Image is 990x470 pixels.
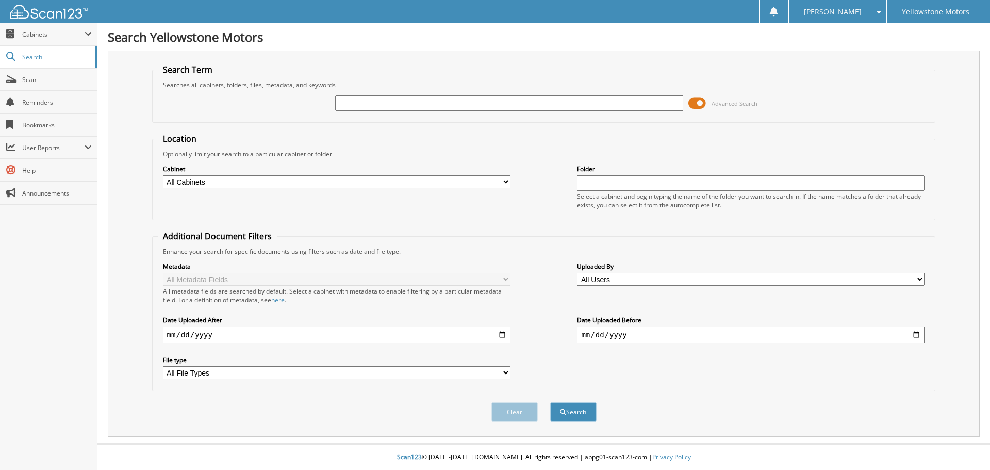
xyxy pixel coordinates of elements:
span: Scan123 [397,452,422,461]
span: Reminders [22,98,92,107]
a: Privacy Policy [652,452,691,461]
a: here [271,296,285,304]
span: Bookmarks [22,121,92,129]
div: Select a cabinet and begin typing the name of the folder you want to search in. If the name match... [577,192,925,209]
button: Search [550,402,597,422]
label: Date Uploaded After [163,316,510,325]
label: Date Uploaded Before [577,316,925,325]
legend: Additional Document Filters [158,231,277,242]
legend: Search Term [158,64,218,75]
div: Optionally limit your search to a particular cabinet or folder [158,150,930,158]
input: start [163,327,510,343]
span: Cabinets [22,30,85,39]
button: Clear [491,402,538,422]
legend: Location [158,133,202,144]
span: Help [22,166,92,175]
div: All metadata fields are searched by default. Select a cabinet with metadata to enable filtering b... [163,287,510,304]
h1: Search Yellowstone Motors [108,28,980,45]
div: © [DATE]-[DATE] [DOMAIN_NAME]. All rights reserved | appg01-scan123-com | [97,445,990,470]
label: Uploaded By [577,262,925,271]
span: Announcements [22,189,92,198]
label: Metadata [163,262,510,271]
label: Cabinet [163,165,510,173]
div: Searches all cabinets, folders, files, metadata, and keywords [158,80,930,89]
span: Search [22,53,90,61]
span: User Reports [22,143,85,152]
input: end [577,327,925,343]
span: [PERSON_NAME] [804,9,862,15]
span: Yellowstone Motors [902,9,969,15]
span: Advanced Search [712,100,757,107]
label: File type [163,355,510,364]
img: scan123-logo-white.svg [10,5,88,19]
label: Folder [577,165,925,173]
span: Scan [22,75,92,84]
div: Enhance your search for specific documents using filters such as date and file type. [158,247,930,256]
